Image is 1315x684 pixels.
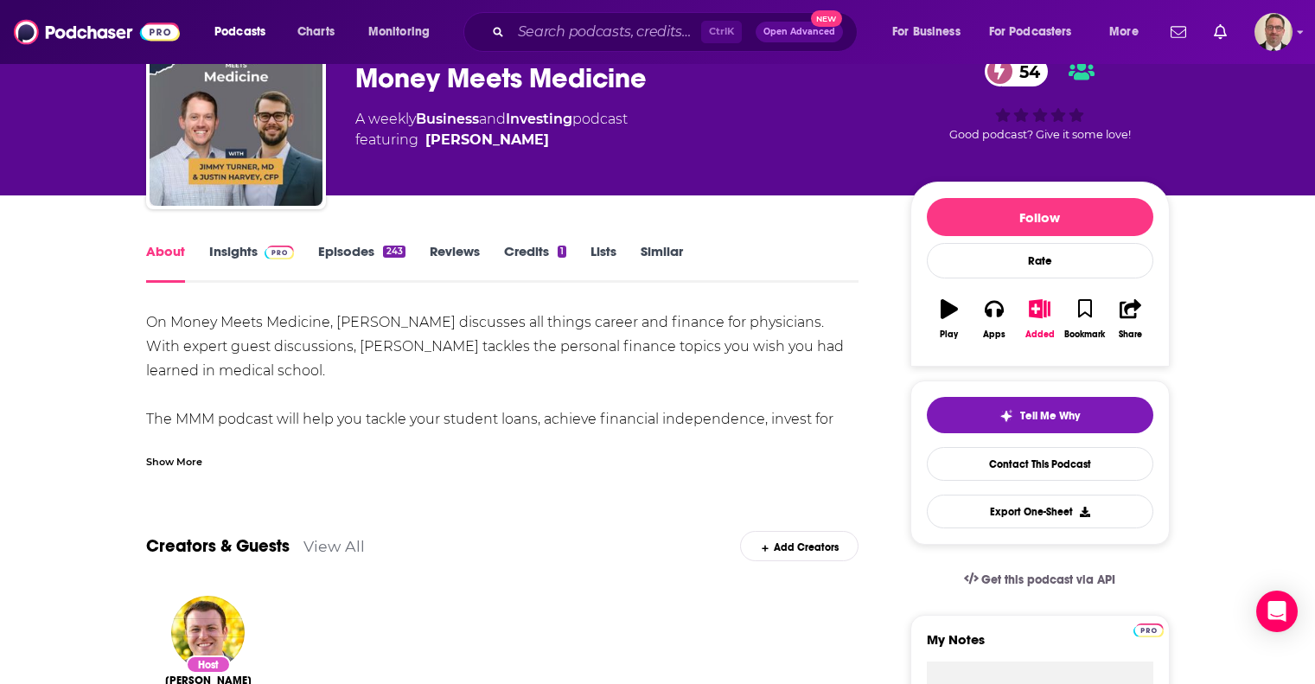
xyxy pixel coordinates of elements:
[981,572,1115,587] span: Get this podcast via API
[1108,288,1152,350] button: Share
[146,535,290,557] a: Creators & Guests
[297,20,335,44] span: Charts
[978,18,1097,46] button: open menu
[355,109,628,150] div: A weekly podcast
[14,16,180,48] img: Podchaser - Follow, Share and Rate Podcasts
[1002,56,1049,86] span: 54
[950,559,1130,601] a: Get this podcast via API
[1017,288,1062,350] button: Added
[927,288,972,350] button: Play
[286,18,345,46] a: Charts
[590,243,616,283] a: Lists
[303,537,365,555] a: View All
[1063,288,1108,350] button: Bookmark
[1064,329,1105,340] div: Bookmark
[383,246,405,258] div: 243
[186,655,231,674] div: Host
[1254,13,1293,51] img: User Profile
[1020,409,1080,423] span: Tell Me Why
[416,111,479,127] a: Business
[940,329,958,340] div: Play
[740,531,859,561] div: Add Creators
[927,447,1153,481] a: Contact This Podcast
[214,20,265,44] span: Podcasts
[927,631,1153,662] label: My Notes
[1133,623,1164,637] img: Podchaser Pro
[1207,17,1234,47] a: Show notifications dropdown
[479,111,506,127] span: and
[1109,20,1139,44] span: More
[763,28,835,36] span: Open Advanced
[146,310,859,649] div: On Money Meets Medicine, [PERSON_NAME] discusses all things career and finance for physicians. Wi...
[430,243,480,283] a: Reviews
[146,243,185,283] a: About
[368,20,430,44] span: Monitoring
[355,130,628,150] span: featuring
[1097,18,1160,46] button: open menu
[511,18,701,46] input: Search podcasts, credits, & more...
[1256,591,1298,632] div: Open Intercom Messenger
[558,246,566,258] div: 1
[209,243,295,283] a: InsightsPodchaser Pro
[171,596,245,669] img: Ryan Inman
[1025,329,1055,340] div: Added
[641,243,683,283] a: Similar
[356,18,452,46] button: open menu
[949,128,1131,141] span: Good podcast? Give it some love!
[504,243,566,283] a: Credits1
[318,243,405,283] a: Episodes243
[880,18,982,46] button: open menu
[927,397,1153,433] button: tell me why sparkleTell Me Why
[999,409,1013,423] img: tell me why sparkle
[811,10,842,27] span: New
[927,243,1153,278] div: Rate
[989,20,1072,44] span: For Podcasters
[756,22,843,42] button: Open AdvancedNew
[892,20,961,44] span: For Business
[985,56,1049,86] a: 54
[1254,13,1293,51] button: Show profile menu
[927,495,1153,528] button: Export One-Sheet
[150,33,322,206] img: Money Meets Medicine
[1119,329,1142,340] div: Share
[983,329,1005,340] div: Apps
[1133,621,1164,637] a: Pro website
[202,18,288,46] button: open menu
[910,45,1170,152] div: 54Good podcast? Give it some love!
[701,21,742,43] span: Ctrl K
[1164,17,1193,47] a: Show notifications dropdown
[265,246,295,259] img: Podchaser Pro
[506,111,572,127] a: Investing
[425,130,549,150] a: Ryan Inman
[927,198,1153,236] button: Follow
[480,12,874,52] div: Search podcasts, credits, & more...
[1254,13,1293,51] span: Logged in as PercPodcast
[972,288,1017,350] button: Apps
